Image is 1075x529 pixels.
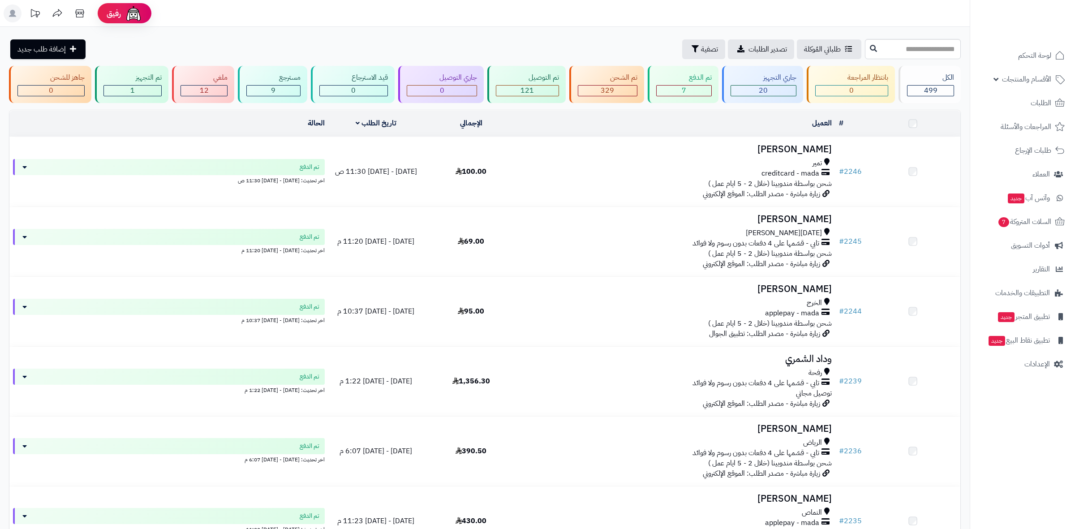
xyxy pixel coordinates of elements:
[839,516,862,526] a: #2235
[496,73,559,83] div: تم التوصيل
[657,86,711,96] div: 7
[976,353,1070,375] a: الإعدادات
[308,118,325,129] a: الحالة
[24,4,46,25] a: تحديثات المنصة
[1007,192,1050,204] span: وآتس آب
[520,85,534,96] span: 121
[1018,49,1051,62] span: لوحة التحكم
[728,39,794,59] a: تصدير الطلبات
[125,4,142,22] img: ai-face.png
[407,73,477,83] div: جاري التوصيل
[839,306,862,317] a: #2244
[7,66,93,103] a: جاهز للشحن 0
[170,66,236,103] a: ملغي 12
[13,315,325,324] div: اخر تحديث: [DATE] - [DATE] 10:37 م
[839,118,843,129] a: #
[805,66,897,103] a: بانتظار المراجعة 0
[839,166,862,177] a: #2246
[976,306,1070,327] a: تطبيق المتجرجديد
[236,66,309,103] a: مسترجع 9
[815,73,889,83] div: بانتظار المراجعة
[309,66,397,103] a: قيد الاسترجاع 0
[924,85,937,96] span: 499
[976,92,1070,114] a: الطلبات
[271,85,275,96] span: 9
[976,163,1070,185] a: العملاء
[839,376,844,387] span: #
[522,494,832,504] h3: [PERSON_NAME]
[682,85,686,96] span: 7
[703,468,820,479] span: زيارة مباشرة - مصدر الطلب: الموقع الإلكتروني
[340,376,412,387] span: [DATE] - [DATE] 1:22 م
[300,163,319,172] span: تم الدفع
[720,66,805,103] a: جاري التجهيز 20
[247,86,300,96] div: 9
[976,258,1070,280] a: التقارير
[440,85,444,96] span: 0
[340,446,412,456] span: [DATE] - [DATE] 6:07 م
[998,215,1051,228] span: السلات المتروكة
[803,438,822,448] span: الرياض
[18,86,84,96] div: 0
[839,446,844,456] span: #
[907,73,954,83] div: الكل
[351,85,356,96] span: 0
[1032,168,1050,181] span: العملاء
[976,211,1070,232] a: السلات المتروكة7
[646,66,720,103] a: تم الدفع 7
[988,334,1050,347] span: تطبيق نقاط البيع
[839,306,844,317] span: #
[130,85,135,96] span: 1
[839,376,862,387] a: #2239
[839,236,862,247] a: #2245
[319,73,388,83] div: قيد الاسترجاع
[181,73,228,83] div: ملغي
[692,378,819,388] span: تابي - قسّمها على 4 دفعات بدون رسوم ولا فوائد
[998,217,1009,227] span: 7
[13,454,325,464] div: اخر تحديث: [DATE] - [DATE] 6:07 م
[568,66,646,103] a: تم الشحن 329
[522,424,832,434] h3: [PERSON_NAME]
[17,73,85,83] div: جاهز للشحن
[976,282,1070,304] a: التطبيقات والخدمات
[703,189,820,199] span: زيارة مباشرة - مصدر الطلب: الموقع الإلكتروني
[839,446,862,456] a: #2236
[104,86,162,96] div: 1
[181,86,227,96] div: 12
[976,140,1070,161] a: طلبات الإرجاع
[976,116,1070,138] a: المراجعات والأسئلة
[13,175,325,185] div: اخر تحديث: [DATE] - [DATE] 11:30 ص
[456,446,486,456] span: 390.50
[1033,263,1050,275] span: التقارير
[93,66,171,103] a: تم التجهيز 1
[813,158,822,168] span: تمير
[246,73,301,83] div: مسترجع
[731,73,796,83] div: جاري التجهيز
[761,168,819,179] span: creditcard - mada
[456,516,486,526] span: 430.00
[13,385,325,394] div: اخر تحديث: [DATE] - [DATE] 1:22 م
[703,398,820,409] span: زيارة مباشرة - مصدر الطلب: الموقع الإلكتروني
[300,372,319,381] span: تم الدفع
[765,518,819,528] span: applepay - mada
[849,85,854,96] span: 0
[808,368,822,378] span: رفحة
[976,235,1070,256] a: أدوات التسويق
[839,166,844,177] span: #
[839,516,844,526] span: #
[998,312,1015,322] span: جديد
[486,66,568,103] a: تم التوصيل 121
[765,308,819,318] span: applepay - mada
[976,330,1070,351] a: تطبيق نقاط البيعجديد
[976,45,1070,66] a: لوحة التحكم
[300,512,319,520] span: تم الدفع
[839,236,844,247] span: #
[356,118,396,129] a: تاريخ الطلب
[656,73,712,83] div: تم الدفع
[797,39,861,59] a: طلباتي المُوكلة
[601,85,614,96] span: 329
[578,86,637,96] div: 329
[748,44,787,55] span: تصدير الطلبات
[300,232,319,241] span: تم الدفع
[1015,144,1051,157] span: طلبات الإرجاع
